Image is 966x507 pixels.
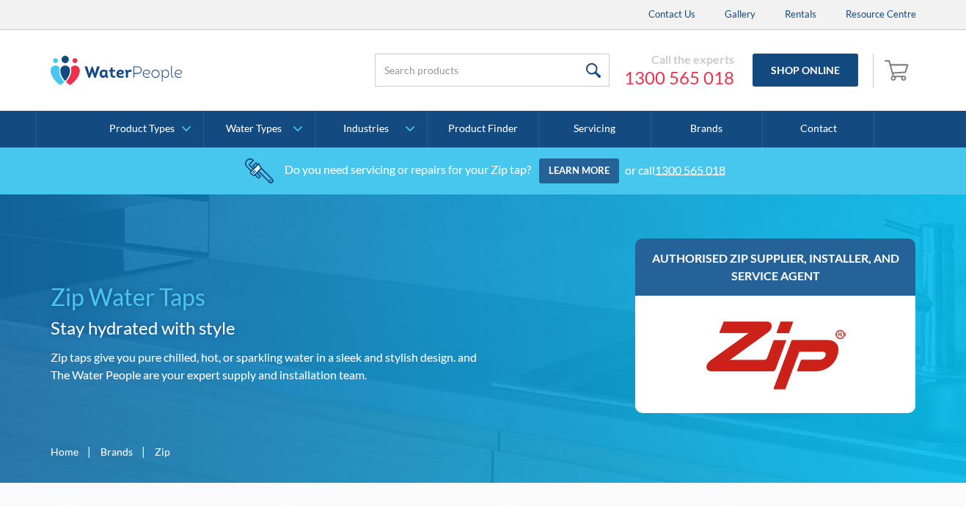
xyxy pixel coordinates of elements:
[539,158,619,183] a: Learn more
[650,249,901,285] h3: Authorised Zip supplier, installer, and service agent
[51,56,183,85] img: The Water People
[51,349,477,384] p: Zip taps give you pure chilled, hot, or sparkling water in a sleek and stylish design. and The Wa...
[100,444,133,459] a: Brands
[651,111,763,147] a: Brands
[204,111,315,147] a: Water Types
[51,280,477,315] h1: Zip Water Taps
[285,162,531,176] div: Do you need servicing or repairs for your Zip tap?
[315,111,426,147] a: Industries
[140,442,147,460] div: |
[428,111,539,147] a: Product Finder
[51,444,78,459] a: Home
[92,111,203,147] a: Product Types
[753,54,858,87] a: Shop Online
[109,123,175,135] div: Product Types
[881,53,916,88] a: Open empty cart
[885,58,912,81] img: shopping cart
[624,67,734,89] a: 1300 565 018
[625,162,725,176] div: or call
[155,444,170,459] div: Zip
[375,54,610,87] input: Search products
[86,442,93,460] div: |
[655,162,725,176] a: 1300 565 018
[763,111,874,147] a: Contact
[226,123,282,135] div: Water Types
[343,123,389,135] div: Industries
[624,52,734,67] div: Call the experts
[539,111,651,147] a: Servicing
[702,310,849,398] img: Zip
[51,315,477,341] h2: Stay hydrated with style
